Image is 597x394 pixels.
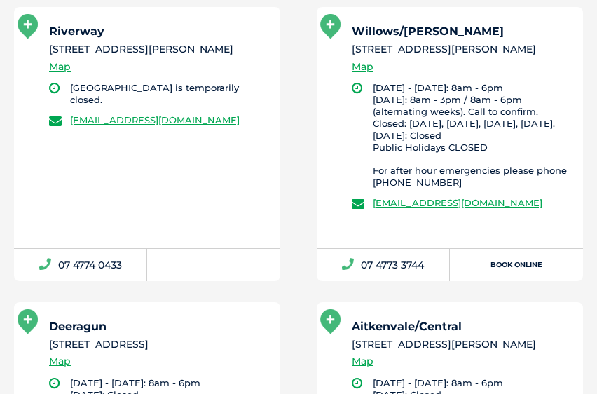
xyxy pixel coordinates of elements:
a: [EMAIL_ADDRESS][DOMAIN_NAME] [373,197,542,208]
a: [EMAIL_ADDRESS][DOMAIN_NAME] [70,114,240,125]
h5: Willows/[PERSON_NAME] [352,26,570,37]
li: [GEOGRAPHIC_DATA] is temporarily closed. [70,82,268,106]
li: [DATE] - [DATE]: 8am - 6pm [DATE]: 8am - 3pm / 8am - 6pm (alternating weeks). Call to confirm. Cl... [373,82,570,189]
h5: Deeragun [49,321,268,332]
a: 07 4773 3744 [317,249,450,281]
li: [STREET_ADDRESS][PERSON_NAME] [49,42,268,57]
li: [STREET_ADDRESS][PERSON_NAME] [352,42,570,57]
h5: Aitkenvale/Central [352,321,570,332]
a: 07 4774 0433 [14,249,147,281]
a: Map [49,353,71,369]
a: Map [352,59,373,75]
h5: Riverway [49,26,268,37]
li: [STREET_ADDRESS][PERSON_NAME] [352,337,570,352]
li: [STREET_ADDRESS] [49,337,268,352]
a: Map [49,59,71,75]
a: Map [352,353,373,369]
a: Book Online [450,249,583,281]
